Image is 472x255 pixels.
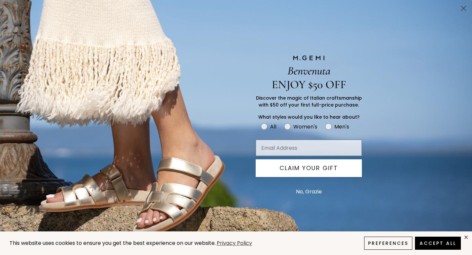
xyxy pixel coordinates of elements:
[364,237,412,250] button: Preferences
[270,123,276,131] div: All
[272,78,346,91] span: ENJOY $50 OFF
[458,3,469,14] button: Close dialog
[287,64,330,78] span: Benvenuta
[334,123,349,131] div: Men's
[292,55,325,61] img: M.GEMI
[256,95,362,108] span: Discover the magic of Italian craftsmanship with $50 off your first full-price purchase.
[256,159,362,177] button: CLAIM YOUR GIFT
[415,237,461,250] button: Accept All
[10,239,216,247] span: This website uses cookies to ensure you get the best experience on our website.
[293,123,317,131] div: Women's
[256,140,362,156] input: Email Address
[463,235,469,240] div: close
[216,239,253,247] a: Privacy Policy (opens in a new tab)
[293,184,325,200] button: No, Grazie
[258,114,360,120] span: What styles would you like to hear about?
